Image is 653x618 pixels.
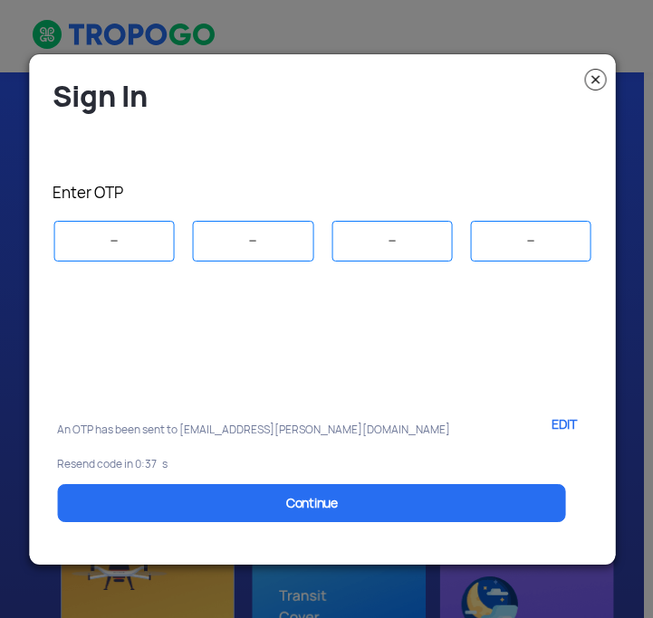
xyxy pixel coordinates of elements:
[57,423,494,436] p: An OTP has been sent to [EMAIL_ADDRESS][PERSON_NAME][DOMAIN_NAME]
[331,221,452,261] input: -
[522,402,588,447] a: EDIT
[57,458,589,471] p: Resend code in 0:37 s
[585,69,607,90] img: close
[58,484,566,522] a: Continue
[470,221,591,261] input: -
[53,78,602,115] h4: Sign In
[193,221,313,261] input: -
[54,221,175,261] input: -
[53,183,602,203] p: Enter OTP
